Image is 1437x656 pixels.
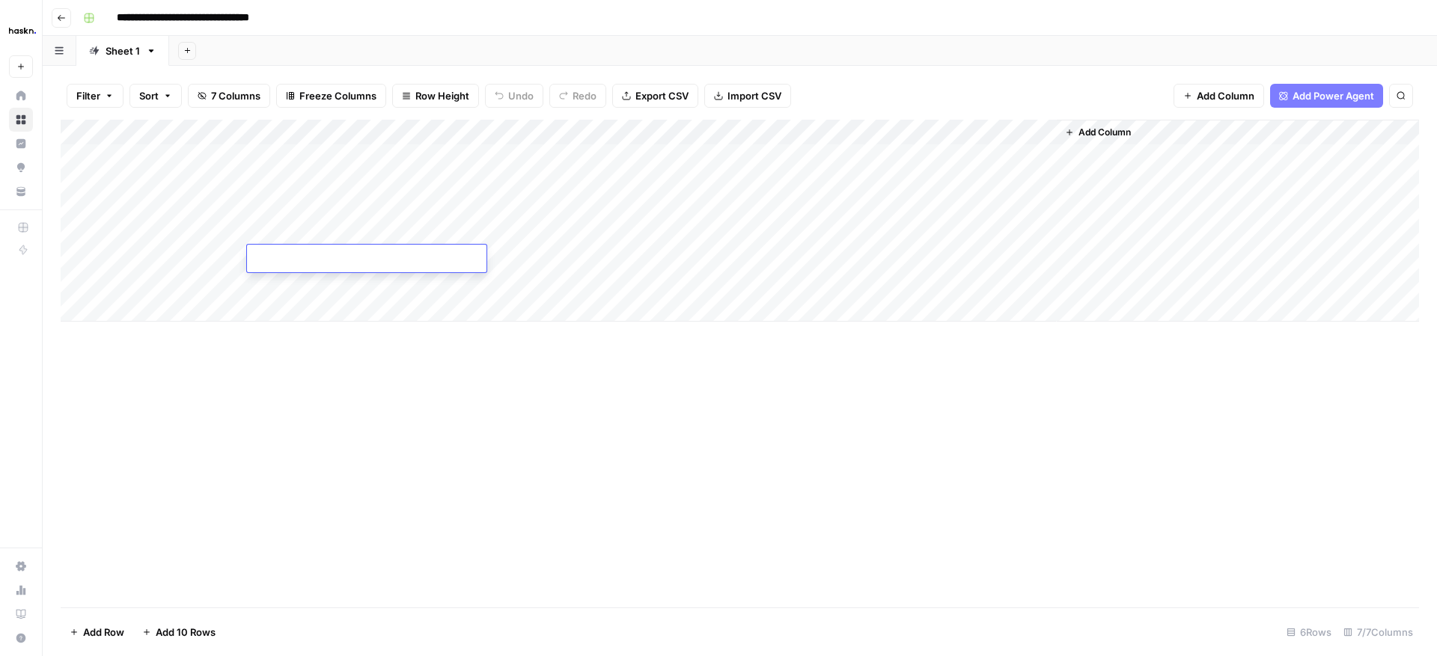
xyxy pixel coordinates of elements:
button: 7 Columns [188,84,270,108]
a: Browse [9,108,33,132]
a: Learning Hub [9,602,33,626]
button: Import CSV [704,84,791,108]
div: Sheet 1 [106,43,140,58]
button: Help + Support [9,626,33,650]
a: Home [9,84,33,108]
a: Insights [9,132,33,156]
button: Sort [129,84,182,108]
a: Opportunities [9,156,33,180]
button: Add Power Agent [1270,84,1383,108]
button: Add 10 Rows [133,620,225,644]
div: 7/7 Columns [1337,620,1419,644]
a: Settings [9,554,33,578]
span: Row Height [415,88,469,103]
div: 6 Rows [1281,620,1337,644]
span: Add Row [83,625,124,640]
span: Export CSV [635,88,689,103]
span: Filter [76,88,100,103]
button: Add Row [61,620,133,644]
a: Your Data [9,180,33,203]
button: Add Column [1174,84,1264,108]
span: Freeze Columns [299,88,376,103]
button: Filter [67,84,123,108]
span: Sort [139,88,159,103]
span: Undo [508,88,534,103]
span: Add Power Agent [1293,88,1374,103]
button: Workspace: Haskn [9,12,33,49]
span: Add Column [1078,126,1131,139]
span: 7 Columns [211,88,260,103]
img: Haskn Logo [9,17,36,44]
span: Redo [573,88,597,103]
span: Add Column [1197,88,1254,103]
button: Redo [549,84,606,108]
span: Add 10 Rows [156,625,216,640]
button: Row Height [392,84,479,108]
button: Add Column [1059,123,1137,142]
button: Freeze Columns [276,84,386,108]
a: Usage [9,578,33,602]
button: Undo [485,84,543,108]
span: Import CSV [727,88,781,103]
button: Export CSV [612,84,698,108]
a: Sheet 1 [76,36,169,66]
